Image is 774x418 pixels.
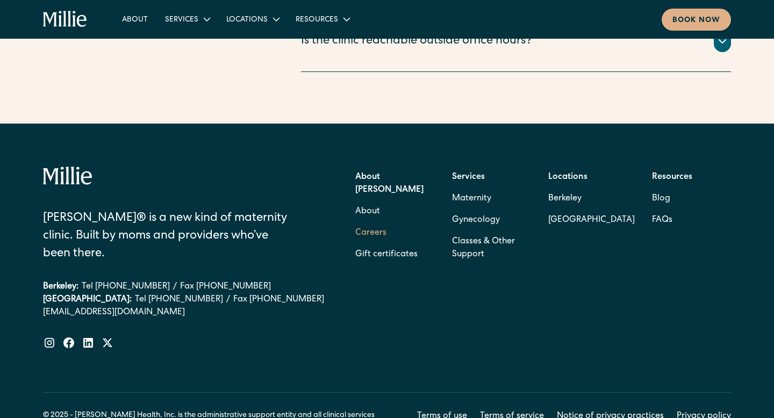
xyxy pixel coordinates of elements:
div: Services [156,10,218,28]
strong: Services [452,173,485,182]
div: Locations [226,15,268,26]
a: Careers [355,222,386,244]
a: Maternity [452,188,491,210]
a: Classes & Other Support [452,231,531,265]
a: Berkeley [548,188,635,210]
a: FAQs [652,210,672,231]
a: About [355,201,380,222]
a: home [43,11,88,28]
div: Book now [672,15,720,26]
div: Locations [218,10,287,28]
a: [GEOGRAPHIC_DATA] [548,210,635,231]
div: Resources [296,15,338,26]
a: Tel [PHONE_NUMBER] [82,280,170,293]
a: Fax [PHONE_NUMBER] [233,293,324,306]
strong: Resources [652,173,692,182]
div: [GEOGRAPHIC_DATA]: [43,293,132,306]
strong: Locations [548,173,587,182]
div: / [173,280,177,293]
div: Berkeley: [43,280,78,293]
a: About [113,10,156,28]
a: Book now [662,9,731,31]
strong: About [PERSON_NAME] [355,173,424,194]
a: Gynecology [452,210,500,231]
a: Fax [PHONE_NUMBER] [180,280,271,293]
div: [PERSON_NAME]® is a new kind of maternity clinic. Built by moms and providers who’ve been there. [43,210,296,263]
div: Is the clinic reachable outside office hours? [301,33,532,51]
a: Blog [652,188,670,210]
div: Services [165,15,198,26]
div: / [226,293,230,306]
a: [EMAIL_ADDRESS][DOMAIN_NAME] [43,306,325,319]
div: Resources [287,10,357,28]
a: Gift certificates [355,244,418,265]
a: Tel [PHONE_NUMBER] [135,293,223,306]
